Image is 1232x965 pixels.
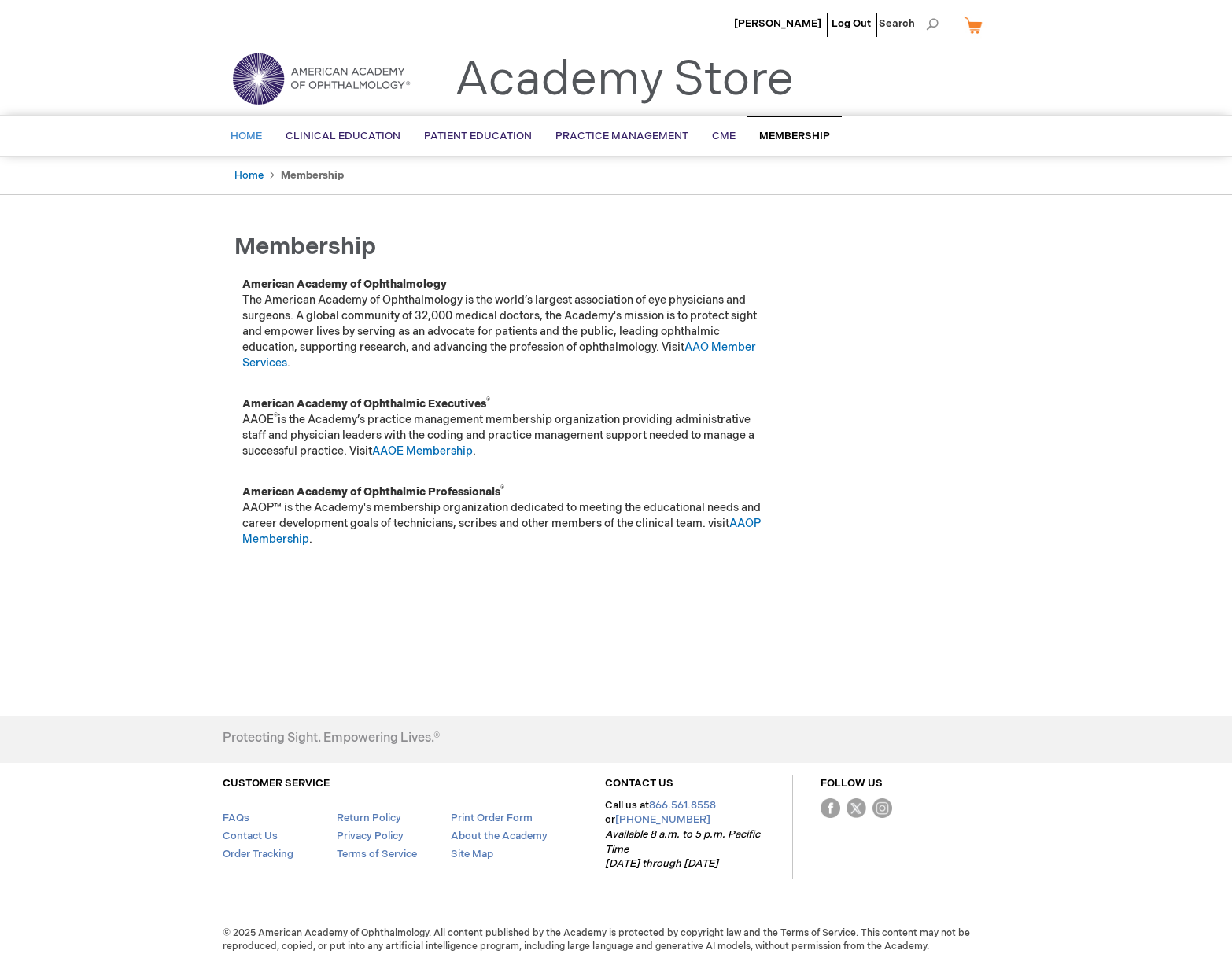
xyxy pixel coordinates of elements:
[555,130,688,142] span: Practice Management
[451,812,533,824] a: Print Order Form
[500,484,504,494] sup: ®
[759,130,830,142] span: Membership
[821,798,840,818] img: Facebook
[242,484,769,547] p: AAOP™ is the Academy's membership organization dedicated to meeting the educational needs and car...
[486,396,490,406] sup: ®
[242,485,504,499] strong: American Academy of Ophthalmic Professionals
[286,130,400,142] span: Clinical Education
[451,848,493,860] a: Site Map
[274,412,278,422] sup: ®
[337,848,417,860] a: Terms of Service
[712,130,736,142] span: CME
[605,798,765,871] p: Call us at or
[337,830,404,842] a: Privacy Policy
[242,396,769,459] p: AAOE is the Academy’s practice management membership organization providing administrative staff ...
[455,52,794,109] a: Academy Store
[234,233,376,261] span: Membership
[832,17,871,30] a: Log Out
[242,277,769,371] p: The American Academy of Ophthalmology is the world’s largest association of eye physicians and su...
[872,798,892,818] img: instagram
[879,8,939,39] span: Search
[337,812,401,824] a: Return Policy
[242,278,447,291] strong: American Academy of Ophthalmology
[211,926,1021,953] span: © 2025 American Academy of Ophthalmology. All content published by the Academy is protected by co...
[605,777,673,790] a: CONTACT US
[223,830,278,842] a: Contact Us
[223,777,330,790] a: CUSTOMER SERVICE
[451,830,548,842] a: About the Academy
[223,731,440,746] h4: Protecting Sight. Empowering Lives.®
[821,777,883,790] a: FOLLOW US
[234,169,264,182] a: Home
[242,397,490,411] strong: American Academy of Ophthalmic Executives
[223,812,249,824] a: FAQs
[223,848,293,860] a: Order Tracking
[424,130,532,142] span: Patient Education
[605,828,760,870] em: Available 8 a.m. to 5 p.m. Pacific Time [DATE] through [DATE]
[372,444,473,458] a: AAOE Membership
[649,799,716,812] a: 866.561.8558
[281,169,344,182] strong: Membership
[847,798,866,818] img: Twitter
[231,130,262,142] span: Home
[615,813,710,826] a: [PHONE_NUMBER]
[734,17,821,30] a: [PERSON_NAME]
